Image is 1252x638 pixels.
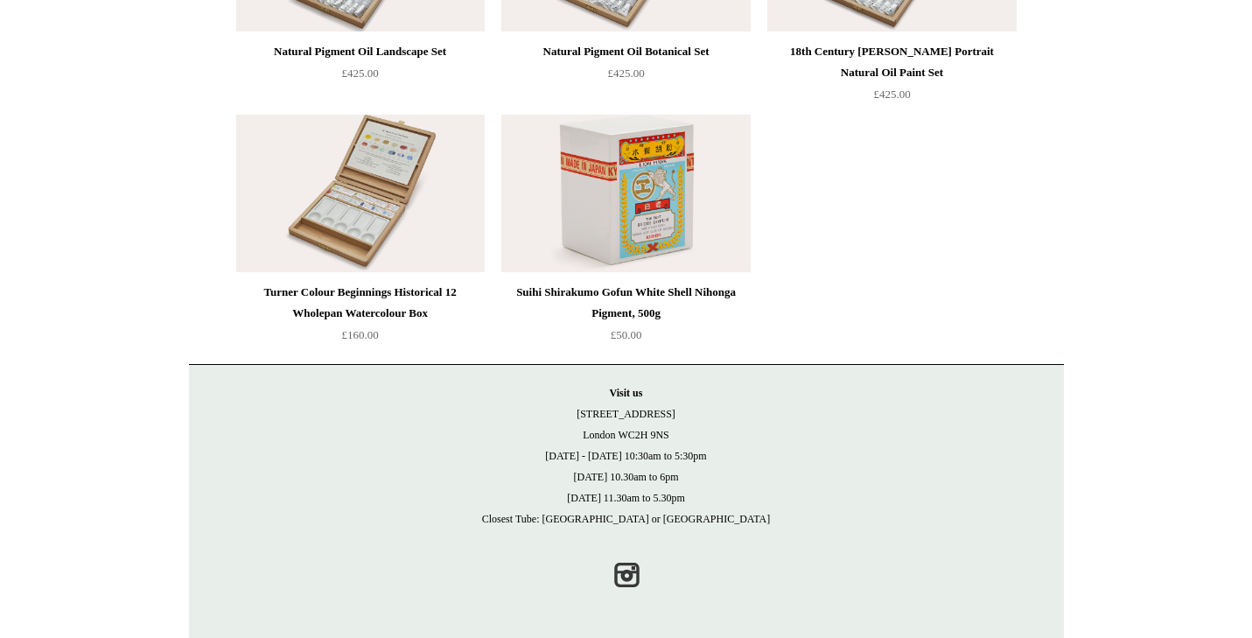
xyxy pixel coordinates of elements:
[236,115,485,272] a: Turner Colour Beginnings Historical 12 Wholepan Watercolour Box Turner Colour Beginnings Historic...
[506,282,745,324] div: Suihi Shirakumo Gofun White Shell Nihonga Pigment, 500g
[501,41,750,113] a: Natural Pigment Oil Botanical Set £425.00
[607,67,644,80] span: £425.00
[236,282,485,354] a: Turner Colour Beginnings Historical 12 Wholepan Watercolour Box £160.00
[241,41,480,62] div: Natural Pigment Oil Landscape Set
[241,282,480,324] div: Turner Colour Beginnings Historical 12 Wholepan Watercolour Box
[607,556,646,594] a: Instagram
[501,115,750,272] img: Suihi Shirakumo Gofun White Shell Nihonga Pigment, 500g
[501,282,750,354] a: Suihi Shirakumo Gofun White Shell Nihonga Pigment, 500g £50.00
[610,387,643,399] strong: Visit us
[772,41,1011,83] div: 18th Century [PERSON_NAME] Portrait Natural Oil Paint Set
[501,115,750,272] a: Suihi Shirakumo Gofun White Shell Nihonga Pigment, 500g Suihi Shirakumo Gofun White Shell Nihonga...
[767,41,1016,113] a: 18th Century [PERSON_NAME] Portrait Natural Oil Paint Set £425.00
[341,328,378,341] span: £160.00
[611,328,642,341] span: £50.00
[236,41,485,113] a: Natural Pigment Oil Landscape Set £425.00
[206,382,1046,529] p: [STREET_ADDRESS] London WC2H 9NS [DATE] - [DATE] 10:30am to 5:30pm [DATE] 10.30am to 6pm [DATE] 1...
[506,41,745,62] div: Natural Pigment Oil Botanical Set
[873,88,910,101] span: £425.00
[341,67,378,80] span: £425.00
[236,115,485,272] img: Turner Colour Beginnings Historical 12 Wholepan Watercolour Box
